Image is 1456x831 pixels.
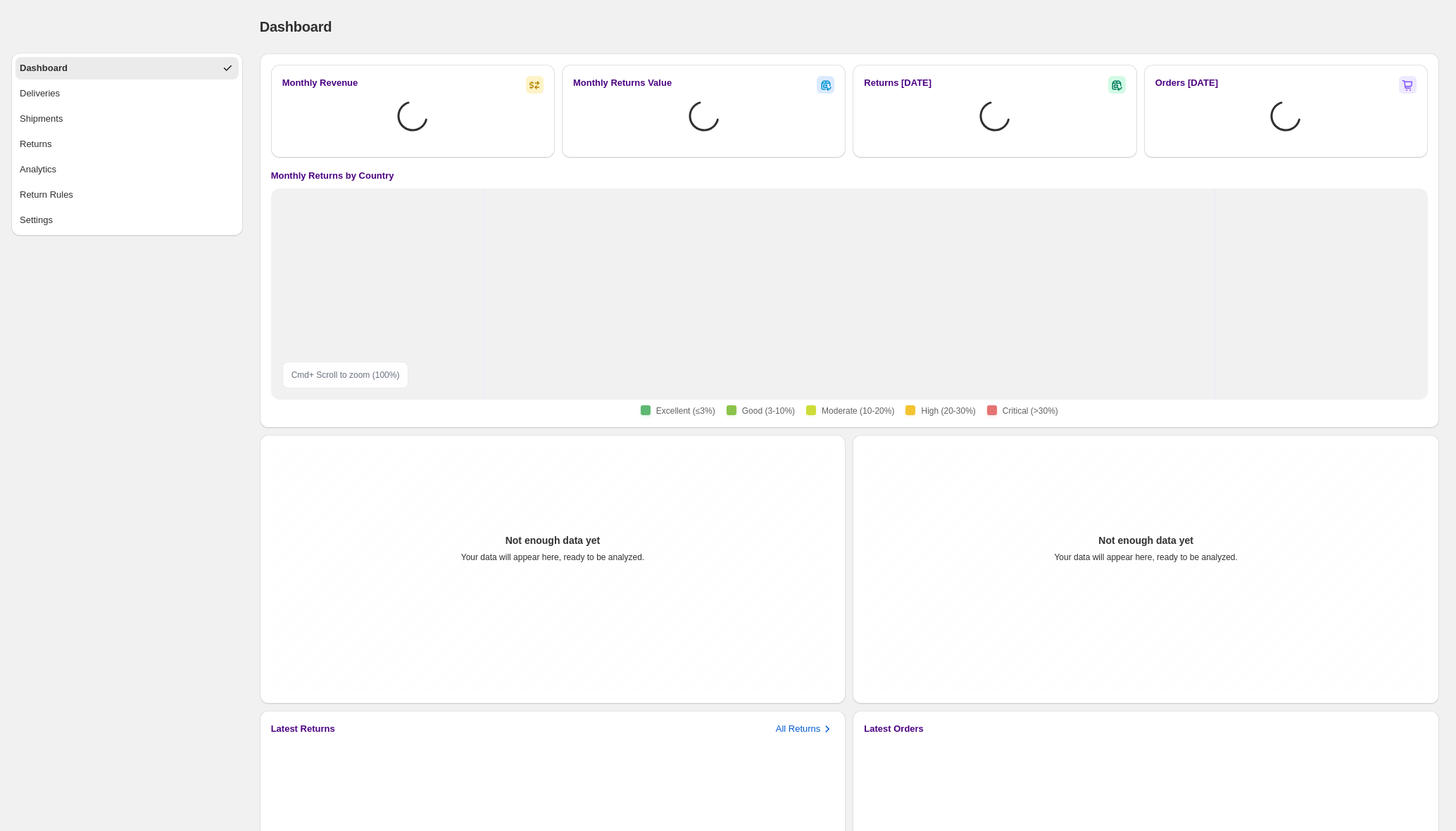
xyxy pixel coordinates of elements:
div: Return Rules [20,188,73,202]
h4: Monthly Returns by Country [271,169,394,183]
button: Analytics [15,158,239,181]
div: Deliveries [20,87,60,101]
h2: Monthly Returns Value [573,76,672,90]
span: Dashboard [260,19,332,34]
button: Shipments [15,108,239,130]
h2: Monthly Revenue [282,76,358,90]
div: Dashboard [20,61,68,75]
button: All Returns [776,722,835,736]
h2: Returns [DATE] [864,76,931,90]
span: Moderate (10-20%) [822,405,894,417]
button: Dashboard [15,57,239,80]
button: Returns [15,133,239,156]
h3: All Returns [776,722,821,736]
h3: Latest Orders [864,722,924,736]
span: Critical (>30%) [1003,405,1058,417]
div: Returns [20,137,52,151]
span: Good (3-10%) [742,405,795,417]
button: Return Rules [15,184,239,206]
h2: Orders [DATE] [1155,76,1218,90]
div: Cmd + Scroll to zoom ( 100 %) [282,362,409,388]
div: Shipments [20,112,63,126]
div: Settings [20,213,53,227]
span: Excellent (≤3%) [656,405,715,417]
div: Analytics [20,163,56,177]
span: High (20-30%) [921,405,975,417]
button: Deliveries [15,82,239,105]
h3: Latest Returns [271,722,335,736]
button: Settings [15,209,239,231]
